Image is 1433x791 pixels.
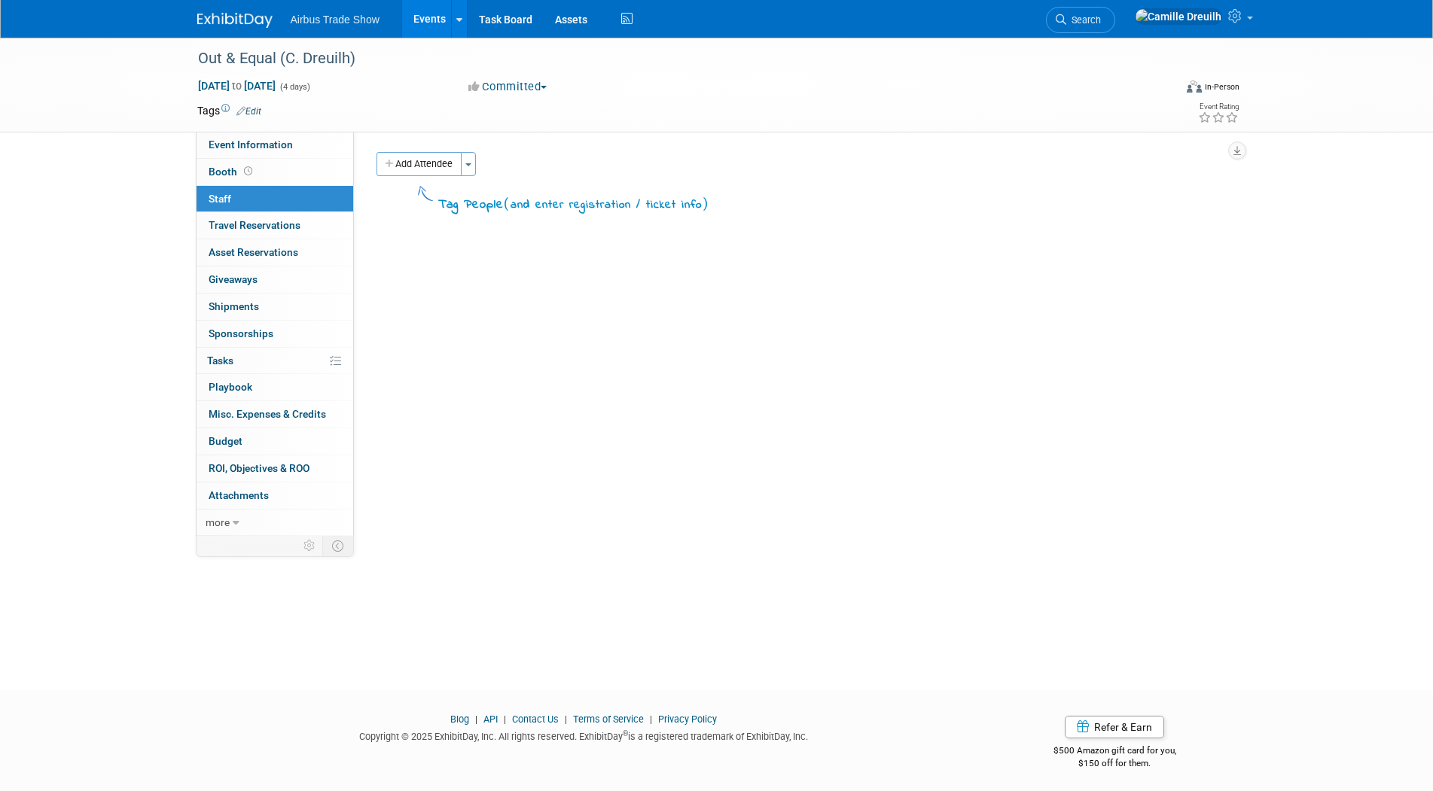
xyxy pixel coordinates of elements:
[1065,716,1164,738] a: Refer & Earn
[209,193,231,205] span: Staff
[209,166,255,178] span: Booth
[561,713,571,725] span: |
[197,726,971,744] div: Copyright © 2025 ExhibitDay, Inc. All rights reserved. ExhibitDay is a registered trademark of Ex...
[197,294,353,320] a: Shipments
[197,159,353,185] a: Booth
[504,196,511,211] span: (
[197,401,353,427] a: Misc. Expenses & Credits
[377,152,462,176] button: Add Attendee
[209,300,259,312] span: Shipments
[573,713,644,725] a: Terms of Service
[197,79,276,93] span: [DATE] [DATE]
[483,713,498,725] a: API
[702,196,709,211] span: )
[197,510,353,536] a: more
[1085,78,1240,101] div: Event Format
[450,713,469,725] a: Blog
[1204,81,1239,93] div: In-Person
[646,713,656,725] span: |
[322,536,353,555] td: Toggle Event Tabs
[291,14,380,26] span: Airbus Trade Show
[197,428,353,455] a: Budget
[209,489,269,501] span: Attachments
[463,79,553,95] button: Committed
[197,374,353,400] a: Playbook
[197,13,273,28] img: ExhibitDay
[207,354,233,367] span: Tasks
[209,138,293,151] span: Event Information
[209,273,258,285] span: Giveaways
[438,194,709,214] div: Tag People
[1198,103,1239,111] div: Event Rating
[236,106,261,117] a: Edit
[1066,14,1101,26] span: Search
[197,239,353,266] a: Asset Reservations
[193,45,1151,72] div: Out & Equal (C. Dreuilh)
[500,713,510,725] span: |
[197,212,353,239] a: Travel Reservations
[993,735,1236,769] div: $500 Amazon gift card for you,
[209,246,298,258] span: Asset Reservations
[241,166,255,177] span: Booth not reserved yet
[197,455,353,482] a: ROI, Objectives & ROO
[230,80,244,92] span: to
[197,266,353,293] a: Giveaways
[209,219,300,231] span: Travel Reservations
[209,462,309,474] span: ROI, Objectives & ROO
[658,713,717,725] a: Privacy Policy
[1135,8,1222,25] img: Camille Dreuilh
[206,516,230,528] span: more
[471,713,481,725] span: |
[209,381,252,393] span: Playbook
[1046,7,1115,33] a: Search
[209,408,326,420] span: Misc. Expenses & Credits
[623,729,628,738] sup: ®
[209,327,273,339] span: Sponsorships
[512,713,559,725] a: Contact Us
[297,536,323,555] td: Personalize Event Tab Strip
[511,196,702,213] span: and enter registration / ticket info
[279,82,310,92] span: (4 days)
[197,103,261,118] td: Tags
[197,348,353,374] a: Tasks
[993,757,1236,770] div: $150 off for them.
[1187,81,1202,93] img: Format-Inperson.png
[197,132,353,158] a: Event Information
[197,186,353,212] a: Staff
[197,482,353,509] a: Attachments
[197,321,353,347] a: Sponsorships
[209,435,242,447] span: Budget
